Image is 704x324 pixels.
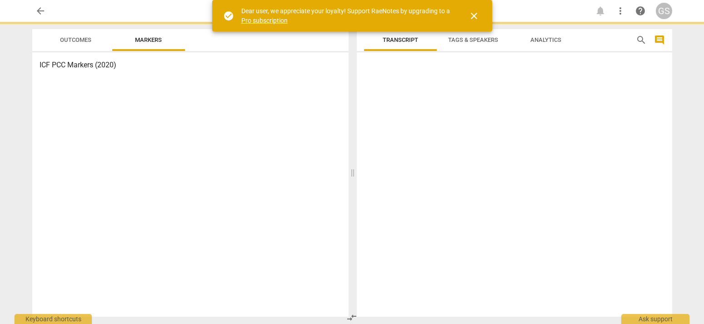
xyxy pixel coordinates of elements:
[615,5,626,16] span: more_vert
[635,5,646,16] span: help
[448,36,498,43] span: Tags & Speakers
[241,17,288,24] a: Pro subscription
[463,5,485,27] button: Close
[60,36,91,43] span: Outcomes
[223,10,234,21] span: check_circle
[652,33,667,47] button: Show/Hide comments
[469,10,479,21] span: close
[40,60,341,71] h3: ICF PCC Markers (2020)
[135,36,162,43] span: Markers
[530,36,561,43] span: Analytics
[383,36,418,43] span: Transcript
[15,314,92,324] div: Keyboard shortcuts
[636,35,647,46] span: search
[656,3,672,19] button: GS
[632,3,649,19] a: Help
[654,35,665,46] span: comment
[35,5,46,16] span: arrow_back
[634,33,649,47] button: Search
[621,314,689,324] div: Ask support
[241,6,452,25] div: Dear user, we appreciate your loyalty! Support RaeNotes by upgrading to a
[346,312,357,323] span: compare_arrows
